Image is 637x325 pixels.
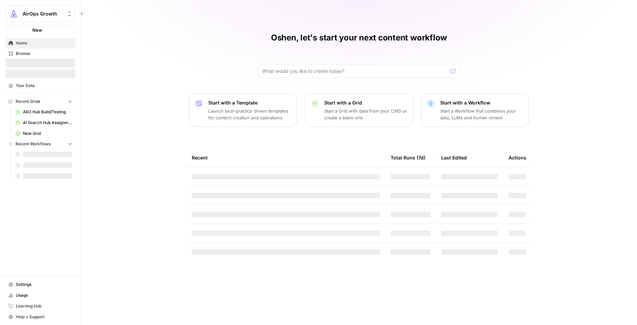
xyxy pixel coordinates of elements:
[305,94,413,127] button: Start with a GridStart a Grid with data from your CMS or create a blank one
[189,94,297,127] button: Start with a TemplateLaunch best-practice driven templates for content creation and operations
[5,5,75,22] button: Workspace: AirOps Growth
[421,94,529,127] button: Start with a WorkflowStart a Workflow that combines your data, LLMs and human review
[324,108,407,121] p: Start a Grid with data from your CMS or create a blank one
[5,290,75,301] a: Usage
[324,99,407,106] p: Start with a Grid
[271,32,447,43] h1: Oshen, let's start your next content workflow
[5,48,75,59] a: Browse
[5,80,75,91] a: Your Data
[12,128,75,139] a: New Grid
[8,8,20,20] img: AirOps Growth Logo
[509,148,526,167] div: Actions
[192,148,380,167] div: Recent
[16,314,72,320] span: Help + Support
[23,109,72,115] span: AEO Hub Build/Testing
[441,148,467,167] div: Last Edited
[5,38,75,49] a: Home
[16,292,72,298] span: Usage
[5,279,75,290] a: Settings
[5,301,75,312] a: Learning Hub
[262,68,448,75] input: What would you like to create today?
[32,27,42,33] span: New
[23,10,63,17] span: AirOps Growth
[5,312,75,322] button: Help + Support
[16,51,72,57] span: Browse
[12,117,75,128] a: AI Search Hub Assignment
[5,139,75,149] button: Recent Workflows
[16,282,72,288] span: Settings
[208,108,291,121] p: Launch best-practice driven templates for content creation and operations
[16,83,72,89] span: Your Data
[12,107,75,117] a: AEO Hub Build/Testing
[16,98,40,105] span: Recent Grids
[23,120,72,126] span: AI Search Hub Assignment
[16,303,72,309] span: Learning Hub
[440,108,523,121] p: Start a Workflow that combines your data, LLMs and human review
[208,99,291,106] p: Start with a Template
[5,25,75,35] button: New
[16,141,51,147] span: Recent Workflows
[16,40,72,46] span: Home
[440,99,523,106] p: Start with a Workflow
[391,148,425,167] div: Total Runs (7d)
[23,130,72,137] span: New Grid
[5,96,75,107] button: Recent Grids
